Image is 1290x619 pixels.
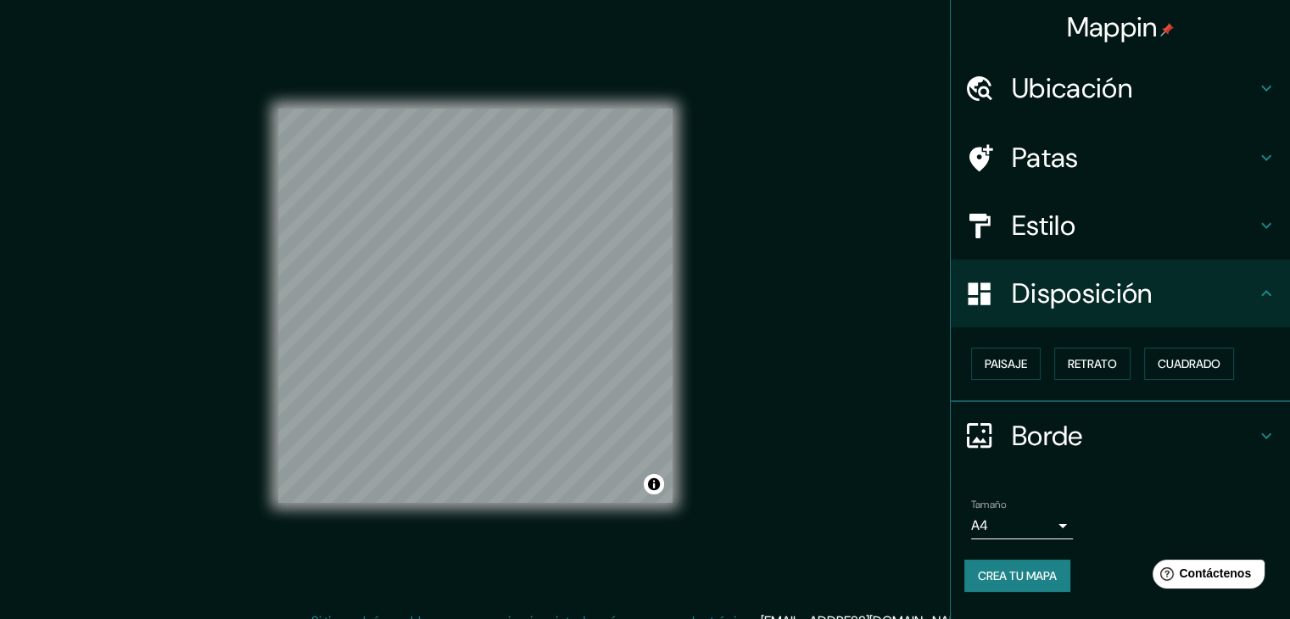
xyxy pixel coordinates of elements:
[951,54,1290,122] div: Ubicación
[1012,208,1075,243] font: Estilo
[1144,348,1234,380] button: Cuadrado
[1012,70,1132,106] font: Ubicación
[971,516,988,534] font: A4
[951,259,1290,327] div: Disposición
[1158,356,1220,371] font: Cuadrado
[951,402,1290,470] div: Borde
[1067,9,1158,45] font: Mappin
[644,474,664,494] button: Activar o desactivar atribución
[1160,23,1174,36] img: pin-icon.png
[951,124,1290,192] div: Patas
[971,512,1073,539] div: A4
[278,109,673,503] canvas: Mapa
[1012,276,1152,311] font: Disposición
[971,498,1006,511] font: Tamaño
[1054,348,1131,380] button: Retrato
[1139,553,1271,600] iframe: Lanzador de widgets de ayuda
[951,192,1290,259] div: Estilo
[978,568,1057,583] font: Crea tu mapa
[971,348,1041,380] button: Paisaje
[985,356,1027,371] font: Paisaje
[964,560,1070,592] button: Crea tu mapa
[1068,356,1117,371] font: Retrato
[1012,418,1083,454] font: Borde
[1012,140,1079,176] font: Patas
